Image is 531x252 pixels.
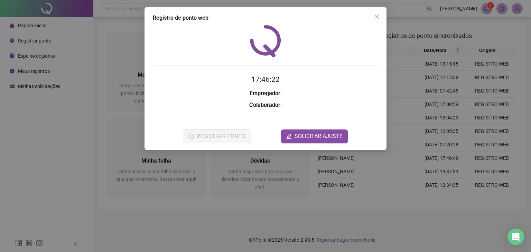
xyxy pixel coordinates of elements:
[183,129,251,143] button: REGISTRAR PONTO
[250,25,281,57] img: QRPoint
[249,102,280,108] strong: Colaborador
[153,89,378,98] h3: :
[153,101,378,110] h3: :
[281,129,348,143] button: editSOLICITAR AJUSTE
[251,75,280,84] time: 17:46:22
[153,14,378,22] div: Registro de ponto web
[250,90,280,97] strong: Empregador
[371,11,382,22] button: Close
[374,14,380,19] span: close
[286,134,292,139] span: edit
[295,132,343,140] span: SOLICITAR AJUSTE
[507,229,524,245] div: Open Intercom Messenger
